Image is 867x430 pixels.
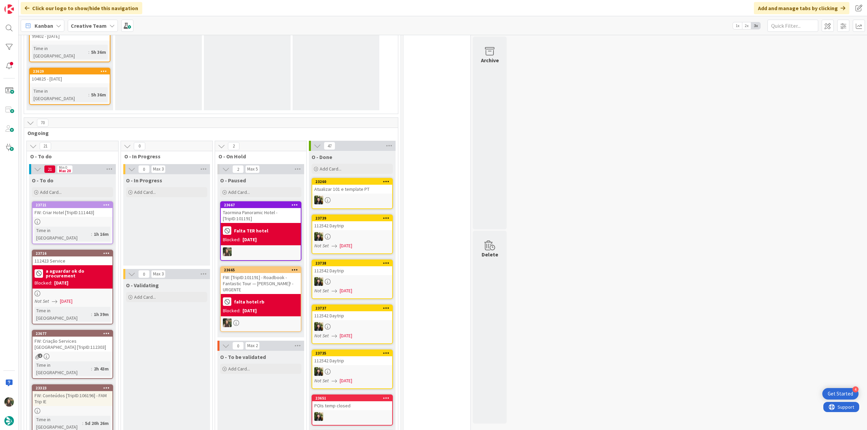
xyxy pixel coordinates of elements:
[32,201,113,244] a: 23721FW: Criar Hotel [TripID:111443]Time in [GEOGRAPHIC_DATA]:1h 16m
[312,277,392,286] div: BC
[33,337,112,352] div: FW: Criação Services [GEOGRAPHIC_DATA] [TripID:112303]
[482,250,498,258] div: Delete
[71,22,107,29] b: Creative Team
[751,22,760,29] span: 3x
[315,216,392,221] div: 23739
[312,179,392,194] div: 23260Atualizar 101 e template PT
[312,196,392,204] div: BC
[312,215,392,230] div: 23739112542 Daytrip
[340,377,352,384] span: [DATE]
[315,396,392,401] div: 23651
[14,1,31,9] span: Support
[223,318,232,327] img: IG
[38,354,42,358] span: 2
[828,390,853,397] div: Get Started
[312,179,392,185] div: 23260
[754,2,849,14] div: Add and manage tabs by clicking
[312,350,392,365] div: 23735112542 Daytrip
[242,307,257,314] div: [DATE]
[312,311,392,320] div: 112542 Daytrip
[220,354,266,360] span: O - To be validated
[822,388,859,400] div: Open Get Started checklist, remaining modules: 4
[54,279,68,287] div: [DATE]
[35,298,49,304] i: Not Set
[324,142,335,150] span: 47
[223,307,240,314] div: Blocked:
[312,214,393,254] a: 23739112542 DaytripBCNot Set[DATE]
[312,395,392,410] div: 23651POIs temp closed
[852,386,859,392] div: 4
[35,22,53,30] span: Kanban
[33,391,112,406] div: FW: Conteúdos [TripID:106196] - FAM Trip IE
[312,259,393,299] a: 23738112542 DaytripBCNot Set[DATE]
[234,299,265,304] b: falta hotel rb
[312,412,392,421] div: BC
[30,32,110,41] div: 99402 - [DATE]
[312,221,392,230] div: 112542 Daytrip
[91,230,92,238] span: :
[224,203,301,207] div: 23667
[29,25,110,62] a: 99402 - [DATE]Time in [GEOGRAPHIC_DATA]:5h 36m
[314,243,329,249] i: Not Set
[32,87,88,102] div: Time in [GEOGRAPHIC_DATA]
[60,298,72,305] span: [DATE]
[32,45,88,60] div: Time in [GEOGRAPHIC_DATA]
[4,4,14,14] img: Visit kanbanzone.com
[221,267,301,294] div: 23665FW: [TripID:101191] - Roadbook - Fantastic Tour — [PERSON_NAME]! - URGENTE
[314,378,329,384] i: Not Set
[40,189,62,195] span: Add Card...
[232,165,244,173] span: 2
[312,232,392,241] div: BC
[247,167,258,171] div: Max 5
[83,420,110,427] div: 5d 20h 26m
[126,177,162,184] span: O - In Progress
[315,179,392,184] div: 23260
[59,166,67,169] div: Min 0
[314,333,329,339] i: Not Set
[340,332,352,339] span: [DATE]
[228,189,250,195] span: Add Card...
[124,153,204,160] span: O - In Progress
[29,68,110,105] a: 23629104825 - [DATE]Time in [GEOGRAPHIC_DATA]:5h 36m
[35,307,91,322] div: Time in [GEOGRAPHIC_DATA]
[91,311,92,318] span: :
[33,250,112,256] div: 23716
[21,2,142,14] div: Click our logo to show/hide this navigation
[312,260,392,275] div: 23738112542 Daytrip
[138,270,150,278] span: 0
[82,420,83,427] span: :
[314,288,329,294] i: Not Set
[733,22,742,29] span: 1x
[312,305,392,320] div: 23737112542 Daytrip
[218,153,298,160] span: O - On Hold
[221,267,301,273] div: 23665
[481,56,499,64] div: Archive
[312,350,392,356] div: 23735
[33,69,110,74] div: 23629
[91,365,92,372] span: :
[767,20,818,32] input: Quick Filter...
[27,130,389,136] span: Ongoing
[36,251,112,256] div: 23716
[33,208,112,217] div: FW: Criar Hotel [TripID:111443]
[314,232,323,241] img: BC
[220,266,301,332] a: 23665FW: [TripID:101191] - Roadbook - Fantastic Tour — [PERSON_NAME]! - URGENTEfalta hotel rbBloc...
[221,273,301,294] div: FW: [TripID:101191] - Roadbook - Fantastic Tour — [PERSON_NAME]! - URGENTE
[30,68,110,74] div: 23629
[44,165,56,173] span: 21
[32,177,54,184] span: O - To do
[32,330,113,379] a: 23677FW: Criação Services [GEOGRAPHIC_DATA] [TripID:112303]Time in [GEOGRAPHIC_DATA]:2h 43m
[33,256,112,265] div: 112423 Service
[315,351,392,356] div: 23735
[312,215,392,221] div: 23739
[312,154,332,160] span: O - Done
[228,366,250,372] span: Add Card...
[4,416,14,426] img: avatar
[33,331,112,337] div: 23677
[36,331,112,336] div: 23677
[314,277,323,286] img: BC
[232,342,244,350] span: 0
[312,394,393,426] a: 23651POIs temp closedBC
[314,412,323,421] img: BC
[220,201,301,261] a: 23667Taormina Panoramic Hotel - [TripID:101191]Falta TER hotelBlocked:[DATE]IG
